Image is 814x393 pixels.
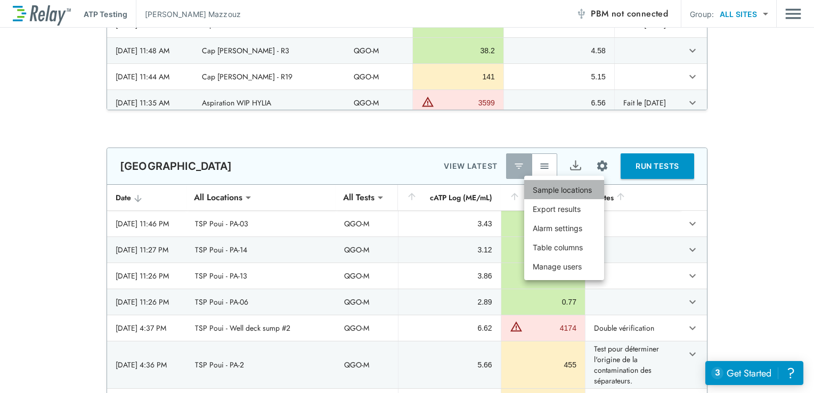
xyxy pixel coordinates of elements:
p: Manage users [533,261,582,272]
iframe: Resource center [705,361,803,385]
p: Export results [533,203,581,215]
p: Table columns [533,242,583,253]
p: Sample locations [533,184,592,195]
p: Alarm settings [533,223,582,234]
